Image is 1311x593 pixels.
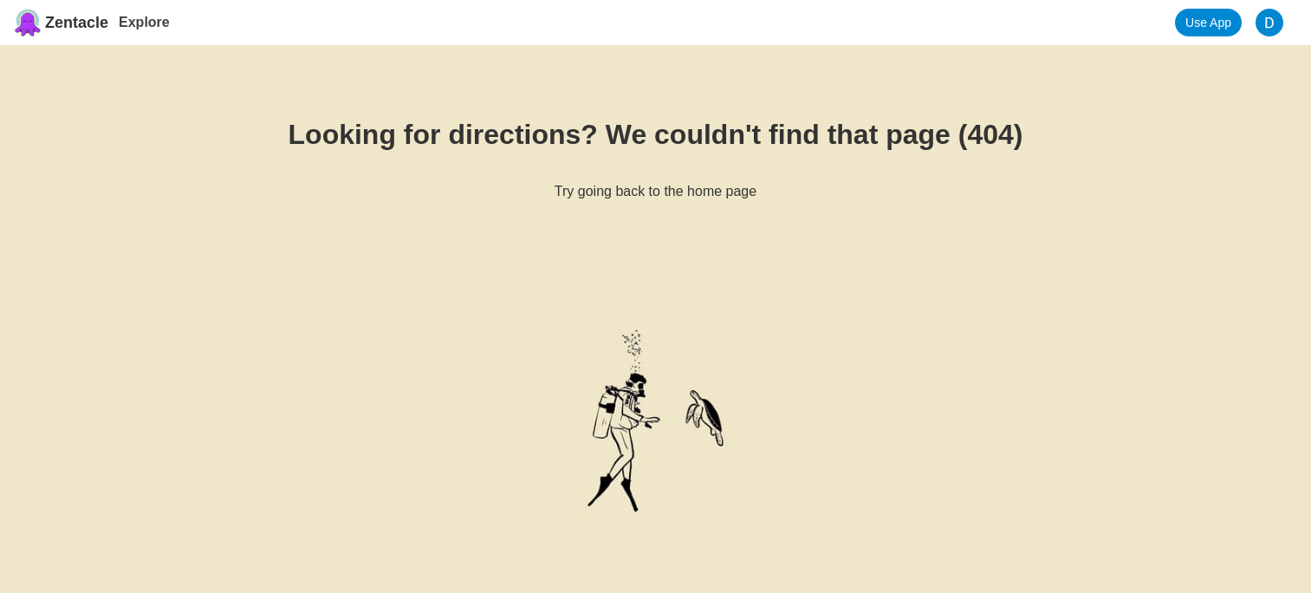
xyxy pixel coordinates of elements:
a: Use App [1175,9,1242,36]
img: Donna Harrigan [1256,9,1283,36]
a: Zentacle logoZentacle [14,9,108,36]
h1: Looking for directions? We couldn't find that page (404) [55,119,1256,151]
h6: Try going back to the home page [55,184,1256,199]
img: Zentacle logo [14,9,42,36]
span: Zentacle [45,14,108,32]
button: Donna Harrigan [1249,2,1297,43]
a: Explore [119,15,170,29]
